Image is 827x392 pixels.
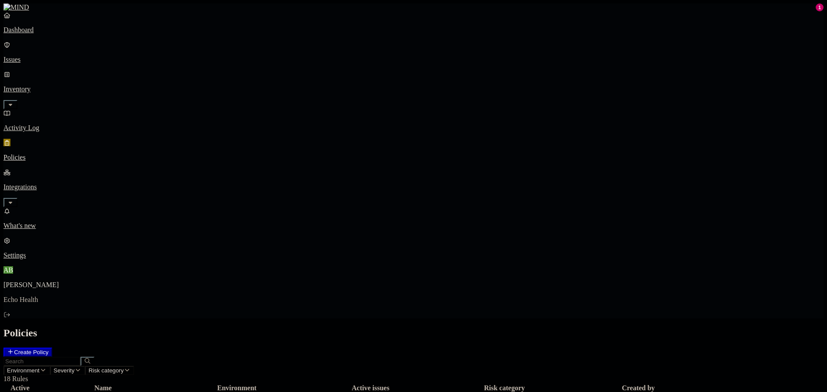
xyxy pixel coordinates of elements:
p: What's new [3,222,824,230]
div: Name [37,384,169,392]
a: Activity Log [3,109,824,132]
a: Dashboard [3,11,824,34]
div: Active issues [305,384,437,392]
a: MIND [3,3,824,11]
a: Inventory [3,70,824,108]
a: What's new [3,207,824,230]
div: Active [5,384,35,392]
span: AB [3,266,13,274]
img: MIND [3,3,29,11]
p: Settings [3,251,824,259]
p: Echo Health [3,296,824,304]
a: Issues [3,41,824,64]
div: 1 [816,3,824,11]
span: 18 Rules [3,375,28,382]
a: Policies [3,139,824,161]
span: Severity [54,367,74,374]
input: Search [3,357,81,366]
p: [PERSON_NAME] [3,281,824,289]
p: Policies [3,154,824,161]
div: Risk category [438,384,571,392]
div: Environment [171,384,303,392]
p: Issues [3,56,824,64]
span: Environment [7,367,40,374]
div: Created by [572,384,704,392]
h2: Policies [3,327,824,339]
p: Activity Log [3,124,824,132]
button: Create Policy [3,348,52,357]
span: Risk category [88,367,124,374]
p: Dashboard [3,26,824,34]
a: Integrations [3,168,824,206]
p: Inventory [3,85,824,93]
p: Integrations [3,183,824,191]
a: Settings [3,237,824,259]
